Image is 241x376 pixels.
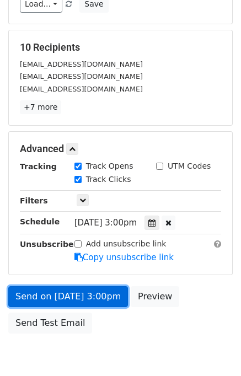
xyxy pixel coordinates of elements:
[86,238,167,250] label: Add unsubscribe link
[74,253,174,262] a: Copy unsubscribe link
[8,313,92,334] a: Send Test Email
[20,72,143,80] small: [EMAIL_ADDRESS][DOMAIN_NAME]
[20,100,61,114] a: +7 more
[20,85,143,93] small: [EMAIL_ADDRESS][DOMAIN_NAME]
[20,196,48,205] strong: Filters
[86,160,133,172] label: Track Opens
[131,286,179,307] a: Preview
[86,174,131,185] label: Track Clicks
[20,240,74,249] strong: Unsubscribe
[186,323,241,376] iframe: Chat Widget
[20,41,221,53] h5: 10 Recipients
[20,60,143,68] small: [EMAIL_ADDRESS][DOMAIN_NAME]
[74,218,137,228] span: [DATE] 3:00pm
[168,160,211,172] label: UTM Codes
[20,162,57,171] strong: Tracking
[20,217,60,226] strong: Schedule
[8,286,128,307] a: Send on [DATE] 3:00pm
[20,143,221,155] h5: Advanced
